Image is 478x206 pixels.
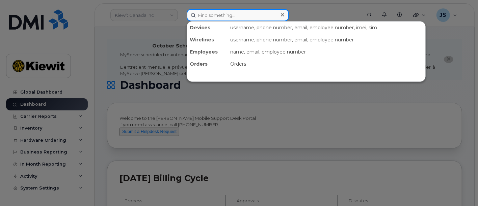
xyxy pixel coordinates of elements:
[228,34,425,46] div: username, phone number, email, employee number
[228,46,425,58] div: name, email, employee number
[449,177,473,201] iframe: Messenger Launcher
[187,22,228,34] div: Devices
[187,46,228,58] div: Employees
[187,58,228,70] div: Orders
[228,58,425,70] div: Orders
[187,34,228,46] div: Wirelines
[228,22,425,34] div: username, phone number, email, employee number, imei, sim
